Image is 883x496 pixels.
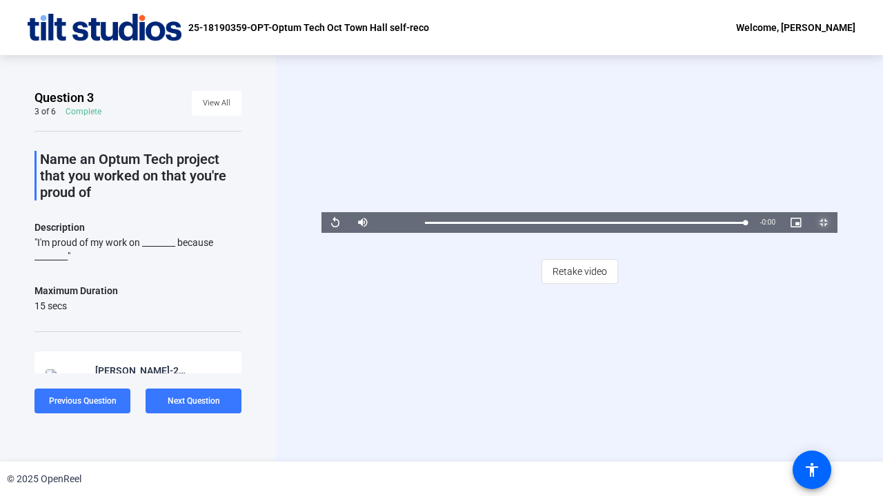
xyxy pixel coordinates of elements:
img: thumb-nail [46,369,86,397]
span: View All [203,93,230,114]
mat-icon: accessibility [804,462,820,478]
button: Previous Question [34,389,130,413]
p: Name an Optum Tech project that you worked on that you're proud of [40,151,241,200]
span: Previous Question [49,396,117,406]
span: - [760,218,762,226]
button: Picture-in-Picture [782,212,810,233]
div: Welcome, [PERSON_NAME] [736,19,855,36]
button: Retake video [542,259,618,284]
button: Replay [321,212,349,233]
button: View All [192,91,241,116]
div: Maximum Duration [34,282,118,299]
span: Question 3 [34,90,94,106]
button: Exit Fullscreen [810,212,837,233]
div: "I'm proud of my work on ________ because ________" [34,236,241,263]
button: Mute [349,212,377,233]
div: Progress Bar [425,222,746,224]
div: [PERSON_NAME]-25-18190359-OPT-Optum Tech Oct Town Hall-25-18190359-OPT-Optum Tech Oct Town Hall s... [95,362,188,379]
button: Next Question [146,389,241,413]
p: 25-18190359-OPT-Optum Tech Oct Town Hall self-reco [188,19,429,36]
span: Next Question [168,396,220,406]
p: Description [34,219,241,236]
span: 0:00 [762,218,775,226]
div: 3 of 6 [34,106,56,117]
div: © 2025 OpenReel [7,472,81,486]
div: Complete [66,106,101,117]
span: Retake video [553,258,607,285]
img: OpenReel logo [28,14,181,41]
div: 15 secs [34,299,118,313]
